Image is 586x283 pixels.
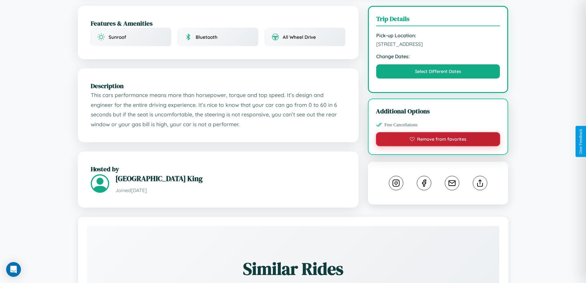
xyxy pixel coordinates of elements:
[376,14,500,26] h3: Trip Details
[196,34,217,40] span: Bluetooth
[579,129,583,154] div: Give Feedback
[376,64,500,79] button: Select Different Dates
[109,257,478,281] h2: Similar Rides
[115,186,346,195] p: Joined [DATE]
[376,32,500,38] strong: Pick-up Location:
[115,173,346,184] h3: [GEOGRAPHIC_DATA] King
[376,41,500,47] span: [STREET_ADDRESS]
[109,34,126,40] span: Sunroof
[91,90,346,129] p: This cars performance means more than horsepower, torque and top speed. It’s design and engineer ...
[376,132,500,146] button: Remove from favorites
[91,81,346,90] h2: Description
[376,107,500,115] h3: Additional Options
[385,122,418,127] span: Free Cancellations
[376,53,500,59] strong: Change Dates:
[91,164,346,173] h2: Hosted by
[283,34,316,40] span: All Wheel Drive
[6,262,21,277] div: Open Intercom Messenger
[91,19,346,28] h2: Features & Amenities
